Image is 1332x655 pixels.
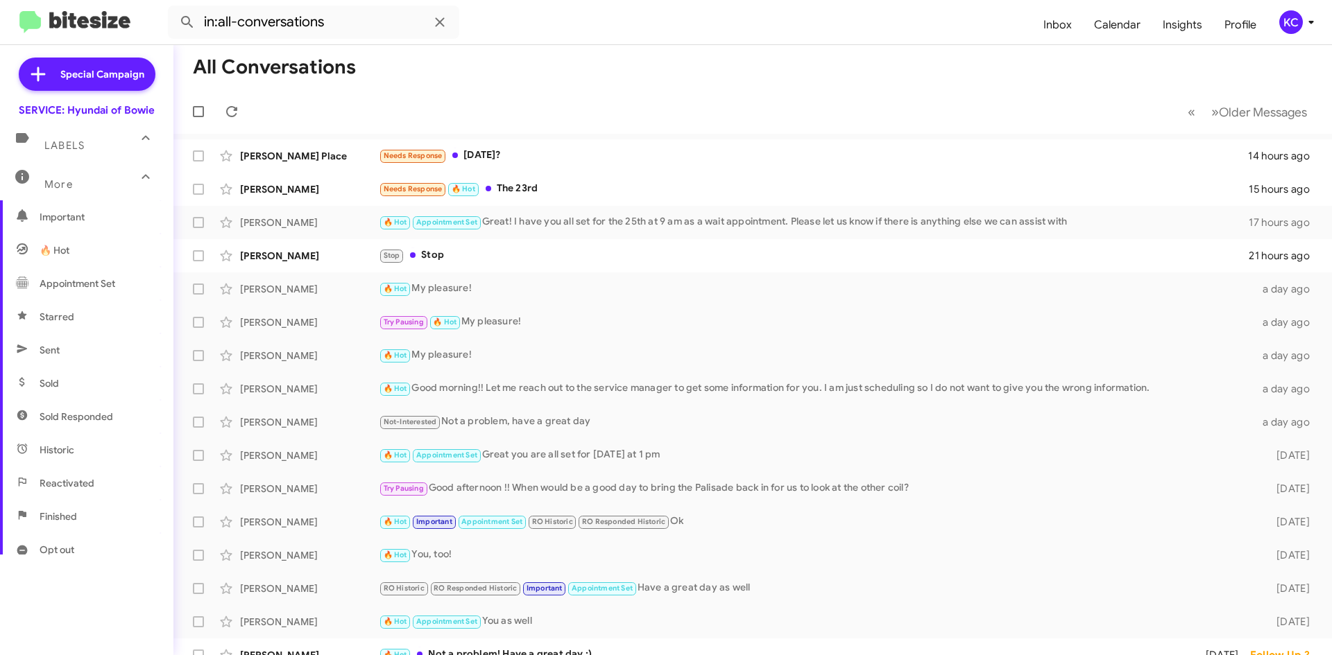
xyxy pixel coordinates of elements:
[1267,10,1317,34] button: KC
[240,249,379,263] div: [PERSON_NAME]
[379,447,1254,463] div: Great you are all set for [DATE] at 1 pm
[379,314,1254,330] div: My pleasure!
[240,548,379,562] div: [PERSON_NAME]
[1180,98,1315,126] nav: Page navigation example
[40,277,115,290] span: Appointment Set
[433,317,456,326] span: 🔥 Hot
[379,214,1249,230] div: Great! I have you all set for the 25th at 9 am as a wait appointment. Please let us know if there...
[1249,216,1321,229] div: 17 hours ago
[19,103,155,117] div: SERVICE: Hyundai of Bowie
[1249,182,1321,196] div: 15 hours ago
[240,382,379,396] div: [PERSON_NAME]
[527,584,563,593] span: Important
[379,181,1249,197] div: The 23rd
[40,210,157,224] span: Important
[1254,615,1321,629] div: [DATE]
[1032,5,1083,45] a: Inbox
[379,480,1254,496] div: Good afternoon !! When would be a good day to bring the Palisade back in for us to look at the ot...
[1254,448,1321,462] div: [DATE]
[532,517,573,526] span: RO Historic
[384,251,400,260] span: Stop
[384,218,407,227] span: 🔥 Hot
[379,580,1254,596] div: Have a great day as well
[1254,515,1321,529] div: [DATE]
[19,58,155,91] a: Special Campaign
[1254,548,1321,562] div: [DATE]
[1213,5,1267,45] a: Profile
[379,514,1254,530] div: Ok
[40,243,69,257] span: 🔥 Hot
[379,613,1254,629] div: You as well
[416,617,477,626] span: Appointment Set
[379,381,1254,396] div: Good morning!! Let me reach out to the service manager to get some information for you. I am just...
[193,56,356,78] h1: All Conversations
[379,247,1249,263] div: Stop
[384,151,443,160] span: Needs Response
[1203,98,1315,126] button: Next
[1254,315,1321,329] div: a day ago
[40,376,59,390] span: Sold
[582,517,665,526] span: RO Responded Historic
[1254,282,1321,296] div: a day ago
[379,281,1254,297] div: My pleasure!
[384,484,424,493] span: Try Pausing
[1254,349,1321,363] div: a day ago
[1219,105,1307,120] span: Older Messages
[1254,382,1321,396] div: a day ago
[1254,415,1321,429] div: a day ago
[40,443,74,457] span: Historic
[240,515,379,529] div: [PERSON_NAME]
[1152,5,1213,45] a: Insights
[1211,103,1219,121] span: »
[240,448,379,462] div: [PERSON_NAME]
[379,547,1254,563] div: You, too!
[434,584,517,593] span: RO Responded Historic
[1179,98,1204,126] button: Previous
[240,582,379,595] div: [PERSON_NAME]
[168,6,459,39] input: Search
[1254,582,1321,595] div: [DATE]
[1249,249,1321,263] div: 21 hours ago
[384,550,407,559] span: 🔥 Hot
[240,149,379,163] div: [PERSON_NAME] Place
[240,182,379,196] div: [PERSON_NAME]
[572,584,633,593] span: Appointment Set
[240,282,379,296] div: [PERSON_NAME]
[40,410,113,423] span: Sold Responded
[44,178,73,191] span: More
[40,310,74,324] span: Starred
[1083,5,1152,45] a: Calendar
[60,67,144,81] span: Special Campaign
[44,139,85,152] span: Labels
[1188,103,1195,121] span: «
[384,351,407,360] span: 🔥 Hot
[40,543,74,557] span: Opt out
[240,615,379,629] div: [PERSON_NAME]
[416,451,477,460] span: Appointment Set
[379,148,1248,164] div: [DATE]?
[384,617,407,626] span: 🔥 Hot
[40,509,77,523] span: Finished
[240,349,379,363] div: [PERSON_NAME]
[384,317,424,326] span: Try Pausing
[240,482,379,496] div: [PERSON_NAME]
[1254,482,1321,496] div: [DATE]
[1279,10,1303,34] div: KC
[40,476,94,490] span: Reactivated
[384,584,425,593] span: RO Historic
[384,184,443,193] span: Needs Response
[461,517,522,526] span: Appointment Set
[379,414,1254,430] div: Not a problem, have a great day
[452,184,475,193] span: 🔥 Hot
[416,218,477,227] span: Appointment Set
[384,284,407,293] span: 🔥 Hot
[416,517,452,526] span: Important
[384,517,407,526] span: 🔥 Hot
[384,451,407,460] span: 🔥 Hot
[240,415,379,429] div: [PERSON_NAME]
[240,216,379,229] div: [PERSON_NAME]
